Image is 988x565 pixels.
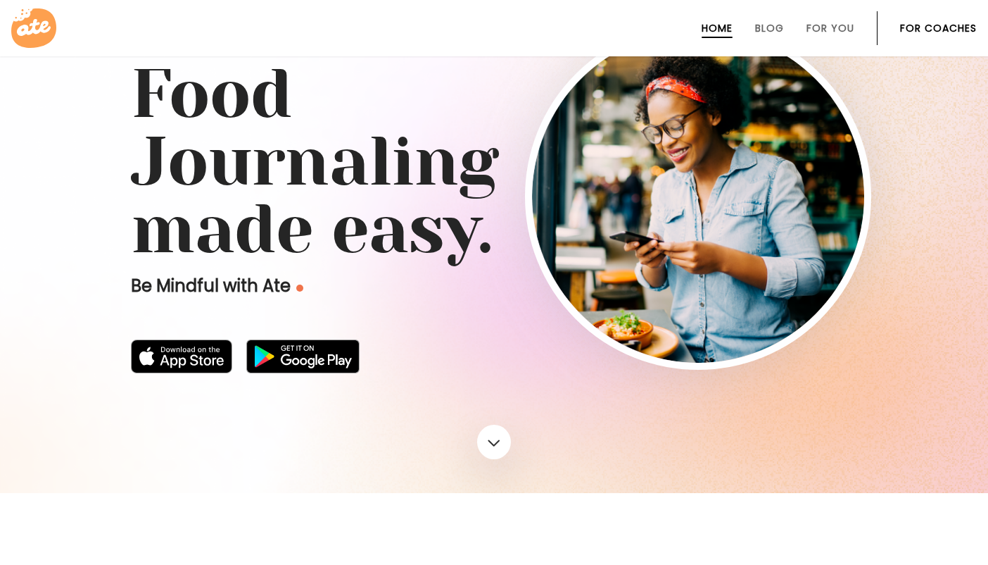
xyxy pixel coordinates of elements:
img: badge-download-apple.svg [131,340,232,373]
img: home-hero-img-rounded.png [532,30,864,363]
a: Home [702,23,733,34]
a: Blog [755,23,784,34]
h1: Food Journaling made easy. [131,61,857,263]
p: Be Mindful with Ate [131,275,525,297]
a: For Coaches [900,23,977,34]
img: badge-download-google.png [246,340,360,373]
a: For You [806,23,854,34]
